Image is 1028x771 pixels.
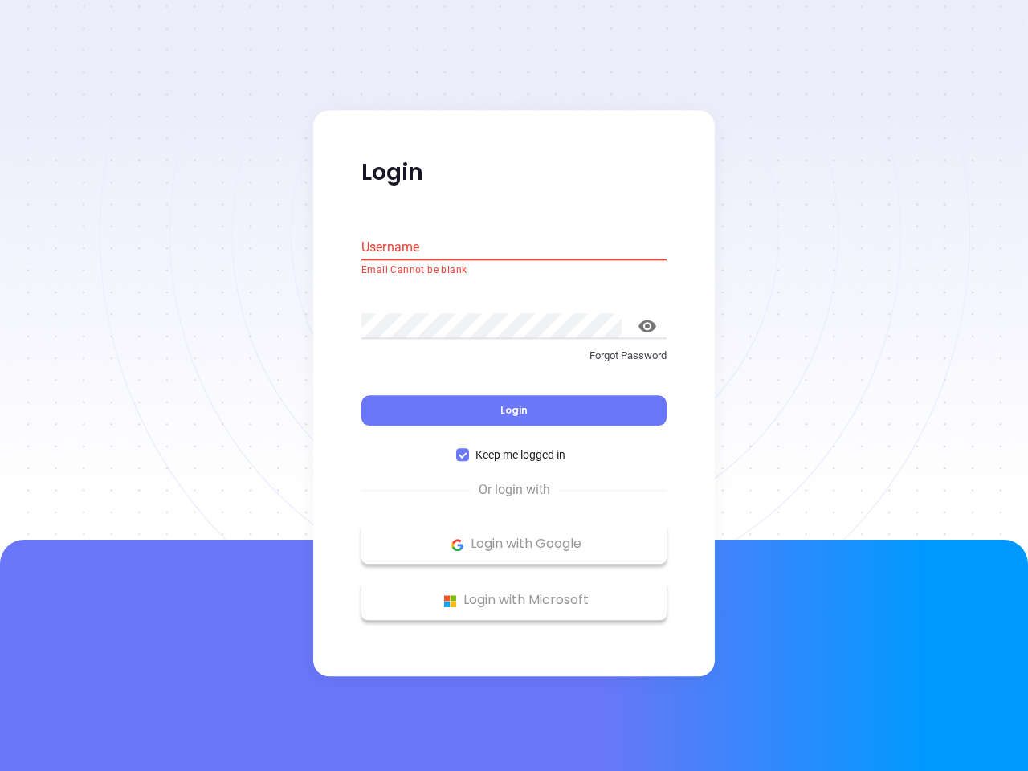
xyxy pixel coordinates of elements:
p: Email Cannot be blank [361,263,667,279]
p: Forgot Password [361,348,667,364]
button: Login [361,396,667,426]
img: Microsoft Logo [440,591,460,611]
button: toggle password visibility [628,307,667,345]
span: Keep me logged in [469,447,572,464]
span: Or login with [471,481,558,500]
p: Login with Microsoft [369,589,659,613]
button: Microsoft Logo Login with Microsoft [361,581,667,621]
button: Google Logo Login with Google [361,524,667,565]
span: Login [500,404,528,418]
img: Google Logo [447,535,467,555]
p: Login with Google [369,532,659,557]
a: Forgot Password [361,348,667,377]
p: Login [361,158,667,187]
